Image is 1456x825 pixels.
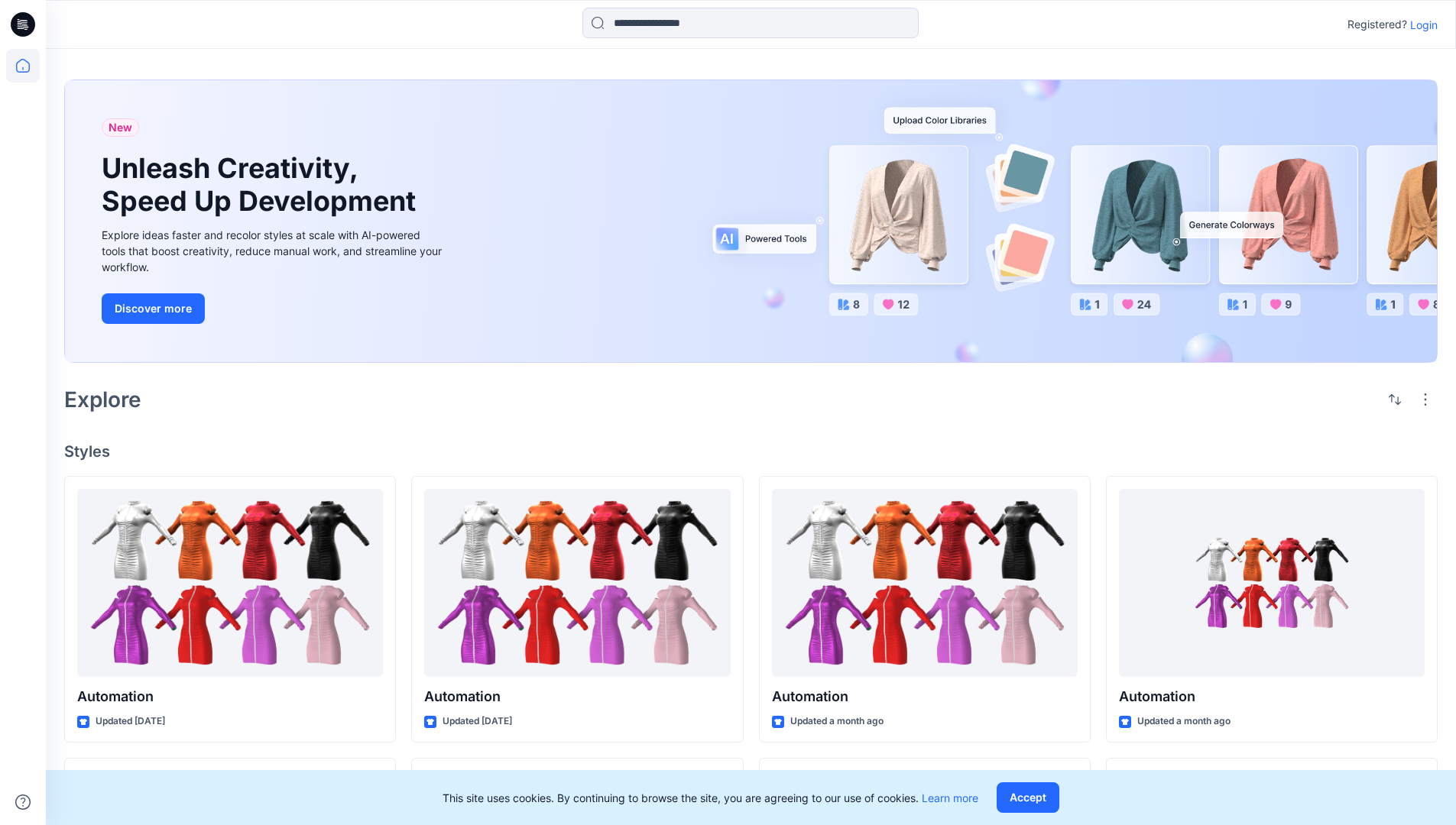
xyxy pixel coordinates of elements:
p: Login [1410,17,1438,33]
button: Accept [997,782,1059,813]
p: Updated a month ago [790,713,884,730]
h2: Explore [64,387,141,412]
p: Updated [DATE] [443,713,512,730]
a: Learn more [922,791,978,804]
p: Updated a month ago [1137,713,1231,730]
p: This site uses cookies. By continuing to browse the site, you are agreeing to our use of cookies. [443,790,978,806]
p: Automation [1119,686,1425,707]
p: Automation [772,686,1078,707]
button: Discover more [102,293,205,324]
a: Automation [1119,489,1425,678]
h4: Styles [64,442,1438,461]
p: Automation [424,686,730,707]
a: Automation [424,489,730,678]
a: Discover more [102,293,446,324]
p: Updated [DATE] [96,713,165,730]
h1: Unleash Creativity, Speed Up Development [102,152,423,218]
div: Explore ideas faster and recolor styles at scale with AI-powered tools that boost creativity, red... [102,227,446,275]
a: Automation [77,489,383,678]
span: New [109,118,132,137]
a: Automation [772,489,1078,678]
p: Automation [77,686,383,707]
p: Registered? [1347,15,1407,34]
